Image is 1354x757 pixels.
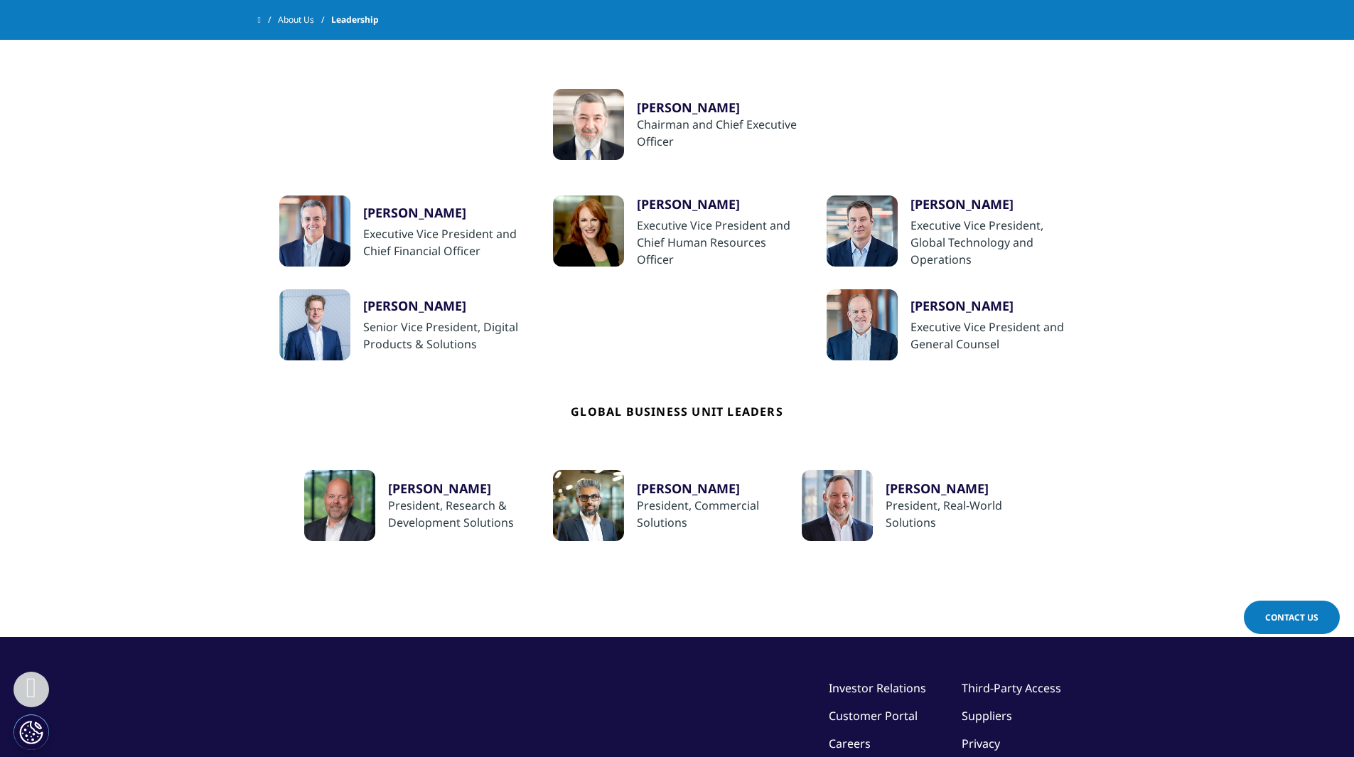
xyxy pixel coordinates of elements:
[962,708,1012,724] a: Suppliers
[910,195,1075,213] div: [PERSON_NAME]
[637,217,802,268] div: Executive Vice President and Chief Human Resources Officer
[910,318,1075,353] div: Executive Vice President and General Counsel
[637,195,802,217] a: [PERSON_NAME]
[910,297,1075,318] a: [PERSON_NAME]
[910,195,1075,217] a: [PERSON_NAME]
[1244,601,1340,634] a: Contact Us
[910,297,1075,314] div: [PERSON_NAME]
[829,708,918,724] a: Customer Portal
[637,116,802,150] div: Chairman and Chief Executive Officer
[363,297,528,314] div: [PERSON_NAME]
[829,736,871,751] a: Careers
[363,225,528,259] div: Executive Vice President and Chief Financial Officer
[278,7,331,33] a: About Us
[637,480,802,497] a: [PERSON_NAME]
[363,297,528,318] a: [PERSON_NAME]
[829,680,926,696] a: Investor Relations
[363,204,528,221] div: [PERSON_NAME]
[571,360,783,470] h4: Global Business Unit Leaders
[363,204,528,225] a: [PERSON_NAME]
[363,318,528,353] div: Senior Vice President, Digital Products & Solutions
[962,680,1061,696] a: Third-Party Access
[637,497,802,531] div: President, Commercial Solutions
[1265,611,1318,623] span: Contact Us
[14,714,49,750] button: Cookies Settings
[886,480,1051,497] a: [PERSON_NAME]
[962,736,1000,751] a: Privacy
[886,497,1051,531] div: President, Real-World Solutions
[637,195,802,213] div: [PERSON_NAME]
[637,99,802,116] a: [PERSON_NAME]
[388,480,553,497] a: [PERSON_NAME]
[910,217,1075,268] div: Executive Vice President, Global Technology and Operations
[331,7,379,33] span: Leadership
[388,497,553,531] div: President, Research & Development Solutions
